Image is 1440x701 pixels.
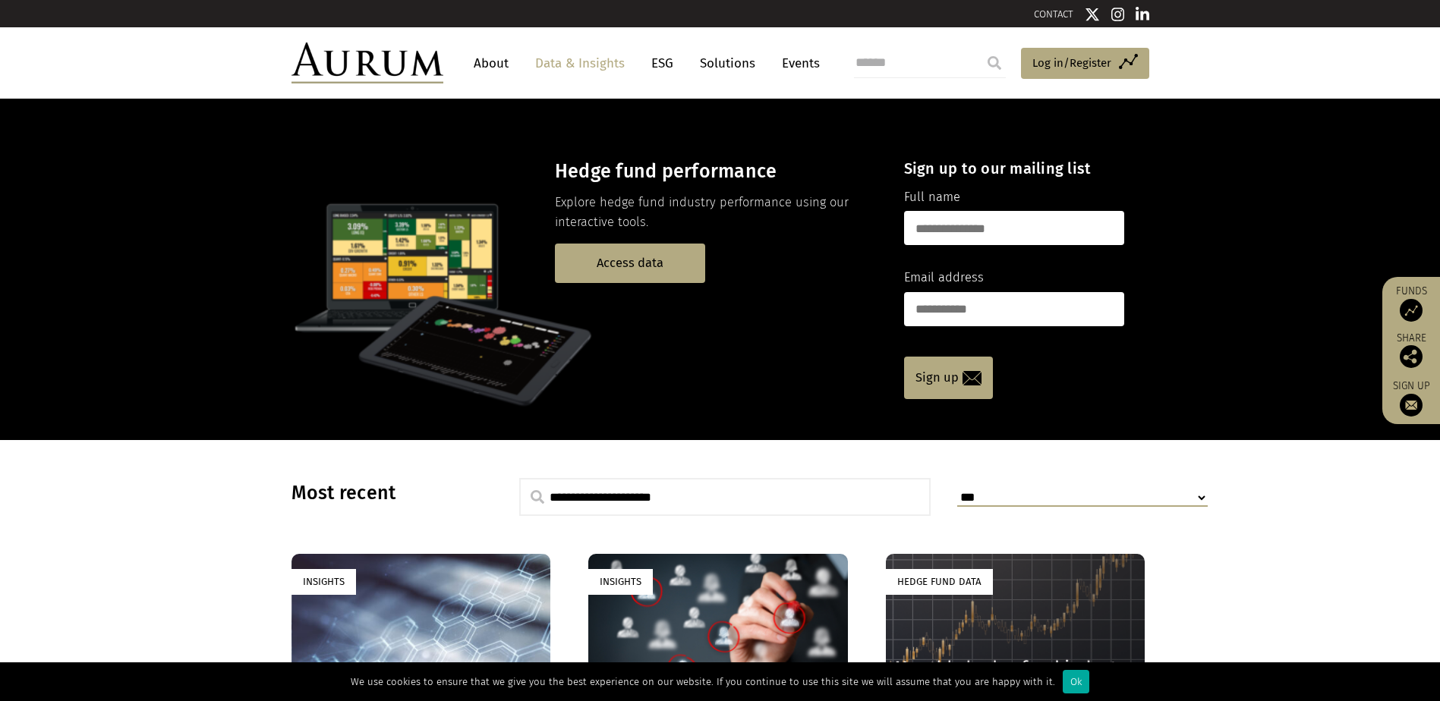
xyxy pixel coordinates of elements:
[1390,284,1432,322] a: Funds
[904,159,1124,178] h4: Sign up to our mailing list
[291,42,443,83] img: Aurum
[528,49,632,77] a: Data & Insights
[588,569,653,594] div: Insights
[1400,299,1423,322] img: Access Funds
[1390,333,1432,368] div: Share
[1390,379,1432,417] a: Sign up
[963,371,982,385] img: email-icon
[531,490,544,504] img: search.svg
[1400,394,1423,417] img: Sign up to our newsletter
[1111,7,1125,22] img: Instagram icon
[291,569,356,594] div: Insights
[1021,48,1149,80] a: Log in/Register
[555,193,878,233] p: Explore hedge fund industry performance using our interactive tools.
[466,49,516,77] a: About
[1085,7,1100,22] img: Twitter icon
[555,160,878,183] h3: Hedge fund performance
[979,48,1010,78] input: Submit
[886,569,993,594] div: Hedge Fund Data
[692,49,763,77] a: Solutions
[904,357,993,399] a: Sign up
[774,49,820,77] a: Events
[1034,8,1073,20] a: CONTACT
[1063,670,1089,693] div: Ok
[644,49,681,77] a: ESG
[1400,345,1423,368] img: Share this post
[904,268,984,288] label: Email address
[1032,54,1111,72] span: Log in/Register
[555,244,705,282] a: Access data
[904,187,960,207] label: Full name
[1136,7,1149,22] img: Linkedin icon
[291,482,481,505] h3: Most recent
